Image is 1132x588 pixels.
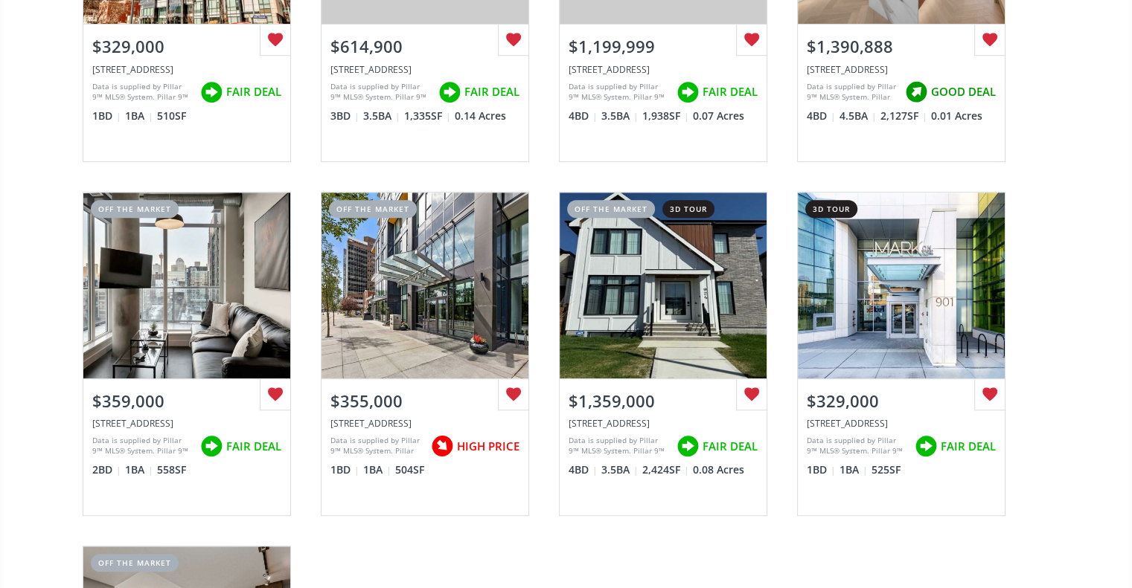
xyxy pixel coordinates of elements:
[642,109,689,123] span: 1,938 SF
[544,177,782,531] a: off the market3d tour$1,359,000[STREET_ADDRESS]Data is supplied by Pillar 9™ MLS® System. Pillar ...
[92,435,193,457] div: Data is supplied by Pillar 9™ MLS® System. Pillar 9™ is the owner of the copyright in its MLS® Sy...
[693,109,744,123] span: 0.07 Acres
[569,81,669,103] div: Data is supplied by Pillar 9™ MLS® System. Pillar 9™ is the owner of the copyright in its MLS® Sy...
[92,63,281,76] div: 310 12 Avenue SW #2003, Calgary, AB T2R 1B5
[455,109,506,123] span: 0.14 Acres
[330,390,519,413] div: $355,000
[807,417,996,430] div: 901 10 Avenue SW #2607, Calgary, AB T2R 0B5
[642,462,689,477] span: 2,424 SF
[125,109,153,123] span: 1 BA
[601,109,639,123] span: 3.5 BA
[807,81,898,103] div: Data is supplied by Pillar 9™ MLS® System. Pillar 9™ is the owner of the copyright in its MLS® Sy...
[92,390,281,413] div: $359,000
[306,177,544,531] a: off the market$355,000[STREET_ADDRESS]Data is supplied by Pillar 9™ MLS® System. Pillar 9™ is the...
[569,462,598,477] span: 4 BD
[404,109,451,123] span: 1,335 SF
[92,81,193,103] div: Data is supplied by Pillar 9™ MLS® System. Pillar 9™ is the owner of the copyright in its MLS® Sy...
[330,462,359,477] span: 1 BD
[782,177,1020,531] a: 3d tour$329,000[STREET_ADDRESS]Data is supplied by Pillar 9™ MLS® System. Pillar 9™ is the owner ...
[807,390,996,413] div: $329,000
[601,462,639,477] span: 3.5 BA
[363,109,400,123] span: 3.5 BA
[157,462,186,477] span: 558 SF
[941,439,996,454] span: FAIR DEAL
[68,177,306,531] a: off the market$359,000[STREET_ADDRESS]Data is supplied by Pillar 9™ MLS® System. Pillar 9™ is the...
[330,435,423,457] div: Data is supplied by Pillar 9™ MLS® System. Pillar 9™ is the owner of the copyright in its MLS® Sy...
[807,35,996,58] div: $1,390,888
[457,439,519,454] span: HIGH PRICE
[840,109,877,123] span: 4.5 BA
[880,109,927,123] span: 2,127 SF
[330,417,519,430] div: 310 12 Avenue SW #2903, Calgary, AB T2R 1B5
[427,431,457,461] img: rating icon
[703,439,758,454] span: FAIR DEAL
[872,462,901,477] span: 525 SF
[569,390,758,413] div: $1,359,000
[693,462,744,477] span: 0.08 Acres
[931,109,982,123] span: 0.01 Acres
[435,77,464,107] img: rating icon
[157,109,186,123] span: 510 SF
[673,77,703,107] img: rating icon
[569,109,598,123] span: 4 BD
[901,77,931,107] img: rating icon
[92,462,121,477] span: 2 BD
[569,417,758,430] div: 924 21 Avenue NW, Calgary, AB T2M1K6
[226,84,281,100] span: FAIR DEAL
[395,462,424,477] span: 504 SF
[92,417,281,430] div: 624 8 Avenue SE #908, Calgary, AB T2G 1S7
[330,109,359,123] span: 3 BD
[363,462,391,477] span: 1 BA
[464,84,519,100] span: FAIR DEAL
[807,462,836,477] span: 1 BD
[125,462,153,477] span: 1 BA
[807,63,996,76] div: 513 30 Street NW, Calgary, AB T2N 2V4
[569,435,669,457] div: Data is supplied by Pillar 9™ MLS® System. Pillar 9™ is the owner of the copyright in its MLS® Sy...
[911,431,941,461] img: rating icon
[196,431,226,461] img: rating icon
[226,439,281,454] span: FAIR DEAL
[569,35,758,58] div: $1,199,999
[92,35,281,58] div: $329,000
[807,109,836,123] span: 4 BD
[330,35,519,58] div: $614,900
[569,63,758,76] div: 2416 35 Street SW, Calgary, AB T3E2Y1
[330,63,519,76] div: 1910 48 Street NW, Calgary, AB T3B 6K4
[931,84,996,100] span: GOOD DEAL
[703,84,758,100] span: FAIR DEAL
[196,77,226,107] img: rating icon
[807,435,907,457] div: Data is supplied by Pillar 9™ MLS® System. Pillar 9™ is the owner of the copyright in its MLS® Sy...
[92,109,121,123] span: 1 BD
[673,431,703,461] img: rating icon
[330,81,431,103] div: Data is supplied by Pillar 9™ MLS® System. Pillar 9™ is the owner of the copyright in its MLS® Sy...
[840,462,868,477] span: 1 BA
